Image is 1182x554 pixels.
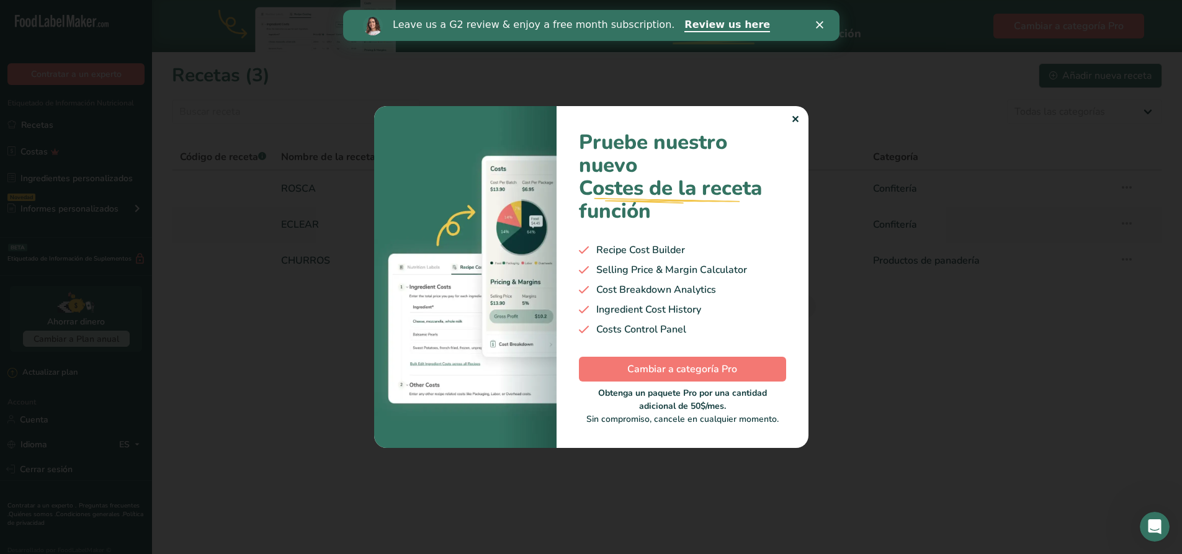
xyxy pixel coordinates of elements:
[579,282,786,297] div: Cost Breakdown Analytics
[627,362,737,377] span: Cambiar a categoría Pro
[579,131,786,223] h1: Pruebe nuestro nuevo función
[579,174,762,202] span: Costes de la receta
[1140,512,1170,542] iframe: Intercom live chat
[374,106,557,448] img: costing-image-1.bb94421.webp
[579,322,786,337] div: Costs Control Panel
[579,243,786,257] div: Recipe Cost Builder
[579,386,786,413] div: Obtenga un paquete Pro por una cantidad adicional de 50$/mes.
[579,357,786,382] button: Cambiar a categoría Pro
[579,302,786,317] div: Ingredient Cost History
[791,112,799,127] div: ✕
[579,262,786,277] div: Selling Price & Margin Calculator
[473,11,485,19] div: Cerrar
[579,386,786,426] div: Sin compromiso, cancele en cualquier momento.
[343,10,839,41] iframe: Intercom live chat banner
